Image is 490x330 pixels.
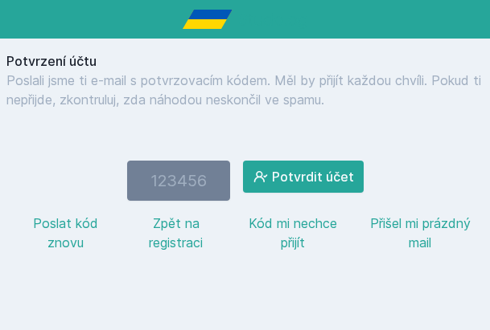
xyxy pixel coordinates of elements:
p: Poslali jsme ti e-mail s potvrzovacím kódem. Měl by přijít každou chvíli. Pokud ti nepřijde, zkon... [6,71,484,109]
button: Potvrdit účet [243,161,364,193]
button: Přišel mi prázdný mail [357,214,484,252]
h1: Potvrzení účtu [6,51,484,71]
button: Kód mi nechce přijít [235,214,351,252]
button: Zpět na registraci [124,214,228,252]
input: 123456 [127,161,230,201]
button: Poslat kód znovu [13,214,117,252]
